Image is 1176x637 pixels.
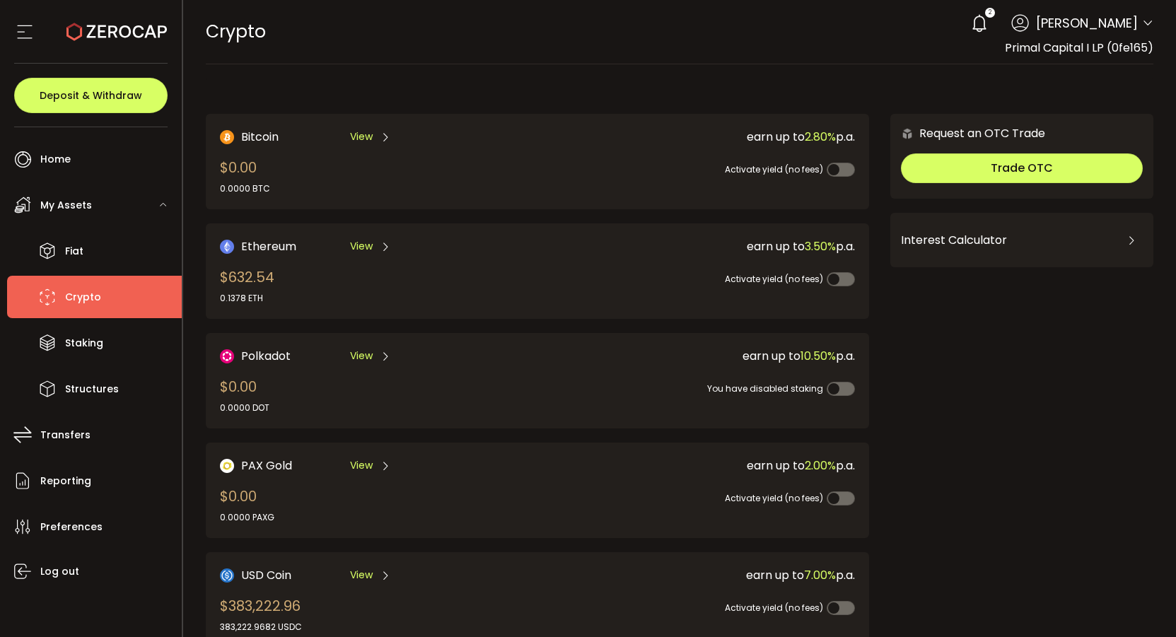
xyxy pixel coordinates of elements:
div: earn up to p.a. [534,457,855,474]
span: Transfers [40,425,91,445]
span: 7.00% [804,567,836,583]
span: 2 [989,8,991,18]
img: USD Coin [220,568,234,583]
button: Deposit & Withdraw [14,78,168,113]
span: Activate yield (no fees) [725,273,823,285]
span: Trade OTC [991,160,1053,176]
span: Deposit & Withdraw [40,90,142,100]
span: PAX Gold [241,457,292,474]
div: earn up to p.a. [534,347,855,365]
div: 0.0000 BTC [220,182,270,195]
div: Request an OTC Trade [890,124,1045,142]
div: 0.0000 DOT [220,402,269,414]
div: $632.54 [220,267,274,305]
span: Activate yield (no fees) [725,492,823,504]
span: Polkadot [241,347,291,365]
img: Ethereum [220,240,234,254]
span: Reporting [40,471,91,491]
span: Primal Capital I LP (0fe165) [1005,40,1153,56]
span: Bitcoin [241,128,279,146]
span: 2.80% [805,129,836,145]
div: $0.00 [220,486,274,524]
span: Preferences [40,517,103,537]
div: $0.00 [220,157,270,195]
span: Home [40,149,71,170]
span: Ethereum [241,238,296,255]
span: Fiat [65,241,83,262]
span: Structures [65,379,119,399]
div: 0.1378 ETH [220,292,274,305]
div: earn up to p.a. [534,566,855,584]
div: Interest Calculator [901,223,1143,257]
span: USD Coin [241,566,291,584]
span: View [350,129,373,144]
span: Activate yield (no fees) [725,163,823,175]
div: 383,222.9682 USDC [220,621,302,633]
span: Staking [65,333,103,353]
span: Activate yield (no fees) [725,602,823,614]
span: View [350,349,373,363]
div: earn up to p.a. [534,238,855,255]
div: 0.0000 PAXG [220,511,274,524]
span: 2.00% [805,457,836,474]
span: View [350,458,373,473]
div: earn up to p.a. [534,128,855,146]
img: DOT [220,349,234,363]
span: [PERSON_NAME] [1036,13,1138,33]
span: Log out [40,561,79,582]
span: My Assets [40,195,92,216]
span: 3.50% [805,238,836,255]
div: $0.00 [220,376,269,414]
span: Crypto [206,19,266,44]
span: You have disabled staking [707,382,823,395]
img: 6nGpN7MZ9FLuBP83NiajKbTRY4UzlzQtBKtCrLLspmCkSvCZHBKvY3NxgQaT5JnOQREvtQ257bXeeSTueZfAPizblJ+Fe8JwA... [901,127,914,140]
img: Bitcoin [220,130,234,144]
iframe: Chat Widget [1105,569,1176,637]
span: View [350,568,373,583]
span: View [350,239,373,254]
span: 10.50% [801,348,836,364]
button: Trade OTC [901,153,1143,183]
span: Crypto [65,287,101,308]
img: PAX Gold [220,459,234,473]
div: $383,222.96 [220,595,302,633]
